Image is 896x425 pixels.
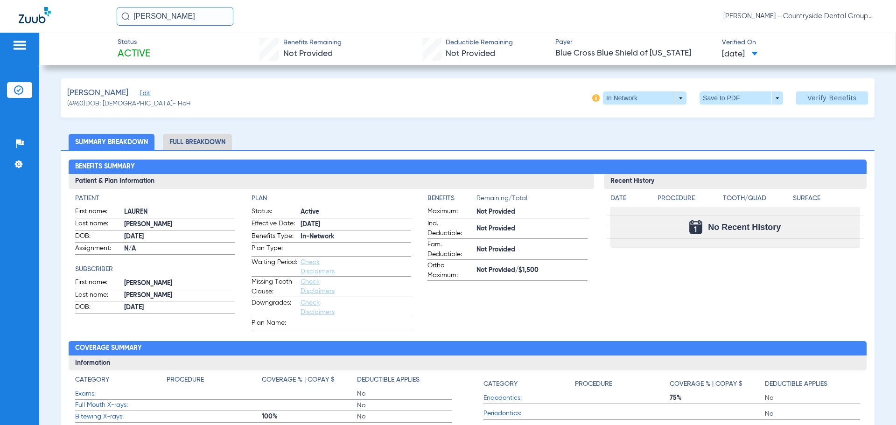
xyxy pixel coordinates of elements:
h4: Coverage % | Copay $ [262,375,335,385]
h4: Deductible Applies [357,375,420,385]
span: First name: [75,207,121,218]
app-breakdown-title: Procedure [658,194,720,207]
app-breakdown-title: Surface [793,194,860,207]
a: Check Disclaimers [301,300,335,315]
h4: Coverage % | Copay $ [670,379,742,389]
h4: Procedure [575,379,612,389]
h4: Procedure [658,194,720,203]
span: Effective Date: [252,219,297,230]
h2: Coverage Summary [69,341,866,356]
span: Blue Cross Blue Shield of [US_STATE] [555,48,714,59]
span: No [357,412,452,421]
span: No [357,401,452,410]
button: Save to PDF [700,91,783,105]
app-breakdown-title: Benefits [427,194,476,207]
span: Benefits Type: [252,231,297,243]
span: Plan Name: [252,318,297,331]
span: [DATE] [124,232,235,242]
span: N/A [124,244,235,254]
span: No Recent History [708,223,781,232]
app-breakdown-title: Date [610,194,650,207]
span: Endodontics: [483,393,575,403]
span: Status: [252,207,297,218]
a: Check Disclaimers [301,279,335,294]
a: Check Disclaimers [301,259,335,275]
h3: Information [69,355,866,370]
span: Maximum: [427,207,473,218]
span: In-Network [301,232,411,242]
h3: Recent History [604,174,867,189]
span: DOB: [75,302,121,314]
span: [PERSON_NAME] - Countryside Dental Group [723,12,877,21]
app-breakdown-title: Deductible Applies [357,375,452,388]
span: Active [301,207,411,217]
h4: Benefits [427,194,476,203]
span: Not Provided [476,245,587,255]
span: 100% [262,412,357,421]
span: Bitewing X-rays: [75,412,167,422]
img: Search Icon [121,12,130,21]
h4: Category [75,375,109,385]
span: Not Provided [283,49,333,58]
img: Calendar [689,220,702,234]
span: No [765,409,860,418]
span: 75% [670,393,765,403]
span: [PERSON_NAME] [67,87,128,99]
app-breakdown-title: Coverage % | Copay $ [262,375,357,388]
span: No [765,393,860,403]
span: Verify Benefits [807,94,857,102]
button: In Network [603,91,686,105]
span: [PERSON_NAME] [124,220,235,230]
span: Plan Type: [252,244,297,256]
span: Status [118,37,150,47]
span: DOB: [75,231,121,243]
h4: Date [610,194,650,203]
span: Not Provided [446,49,495,58]
span: [PERSON_NAME] [124,291,235,300]
span: Downgrades: [252,298,297,317]
span: Remaining/Total [476,194,587,207]
img: Zuub Logo [19,7,51,23]
span: (4960) DOB: [DEMOGRAPHIC_DATA] - HoH [67,99,191,109]
span: Ind. Deductible: [427,219,473,238]
app-breakdown-title: Deductible Applies [765,375,860,392]
span: Last name: [75,290,121,301]
img: info-icon [592,94,600,102]
span: Full Mouth X-rays: [75,400,167,410]
span: First name: [75,278,121,289]
span: [DATE] [301,220,411,230]
h4: Surface [793,194,860,203]
app-breakdown-title: Procedure [167,375,262,388]
span: Verified On [722,38,881,48]
span: [PERSON_NAME] [124,279,235,288]
h4: Plan [252,194,411,203]
span: Ortho Maximum: [427,261,473,280]
app-breakdown-title: Coverage % | Copay $ [670,375,765,392]
app-breakdown-title: Procedure [575,375,670,392]
span: Not Provided/$1,500 [476,265,587,275]
span: Fam. Deductible: [427,240,473,259]
span: Edit [140,90,148,99]
span: LAUREN [124,207,235,217]
app-breakdown-title: Category [75,375,167,388]
span: Periodontics: [483,409,575,418]
span: [DATE] [124,303,235,313]
span: Not Provided [476,224,587,234]
span: Not Provided [476,207,587,217]
span: No [357,389,452,398]
img: hamburger-icon [12,40,27,51]
span: Last name: [75,219,121,230]
h4: Procedure [167,375,204,385]
span: Missing Tooth Clause: [252,277,297,297]
span: Deductible Remaining [446,38,513,48]
h4: Deductible Applies [765,379,827,389]
h4: Subscriber [75,265,235,274]
app-breakdown-title: Tooth/Quad [723,194,790,207]
span: [DATE] [722,49,758,60]
span: Exams: [75,389,167,399]
h4: Tooth/Quad [723,194,790,203]
span: Active [118,48,150,61]
li: Summary Breakdown [69,134,154,150]
h2: Benefits Summary [69,160,866,174]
